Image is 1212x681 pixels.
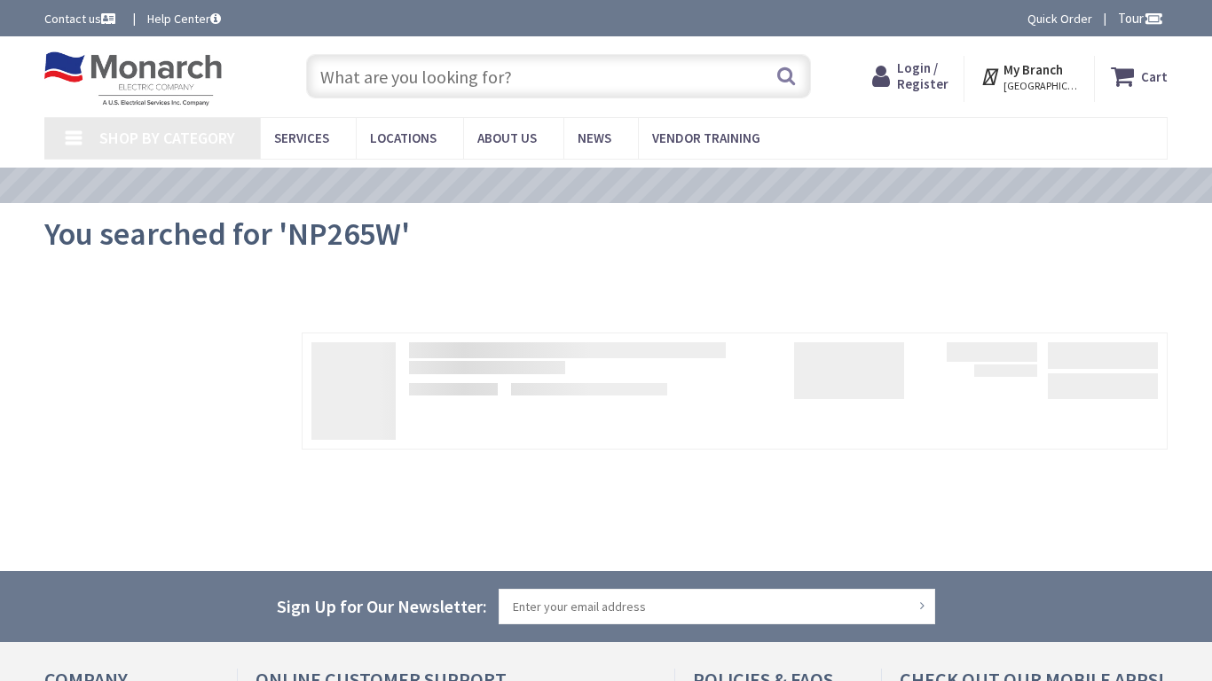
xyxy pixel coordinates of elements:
[1027,10,1092,27] a: Quick Order
[44,10,119,27] a: Contact us
[477,129,537,146] span: About Us
[277,595,487,617] span: Sign Up for Our Newsletter:
[147,10,221,27] a: Help Center
[578,129,611,146] span: News
[274,129,329,146] span: Services
[980,60,1079,92] div: My Branch [GEOGRAPHIC_DATA], [GEOGRAPHIC_DATA]
[1111,60,1168,92] a: Cart
[499,589,935,624] input: Enter your email address
[437,176,747,196] a: VIEW OUR VIDEO TRAINING LIBRARY
[1003,79,1079,93] span: [GEOGRAPHIC_DATA], [GEOGRAPHIC_DATA]
[897,59,948,92] span: Login / Register
[1118,10,1163,27] span: Tour
[306,54,811,98] input: What are you looking for?
[99,128,235,148] span: Shop By Category
[44,214,410,254] span: You searched for 'NP265W'
[652,129,760,146] span: Vendor Training
[44,51,222,106] img: Monarch Electric Company
[1003,61,1063,78] strong: My Branch
[872,60,948,92] a: Login / Register
[1141,60,1168,92] strong: Cart
[370,129,437,146] span: Locations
